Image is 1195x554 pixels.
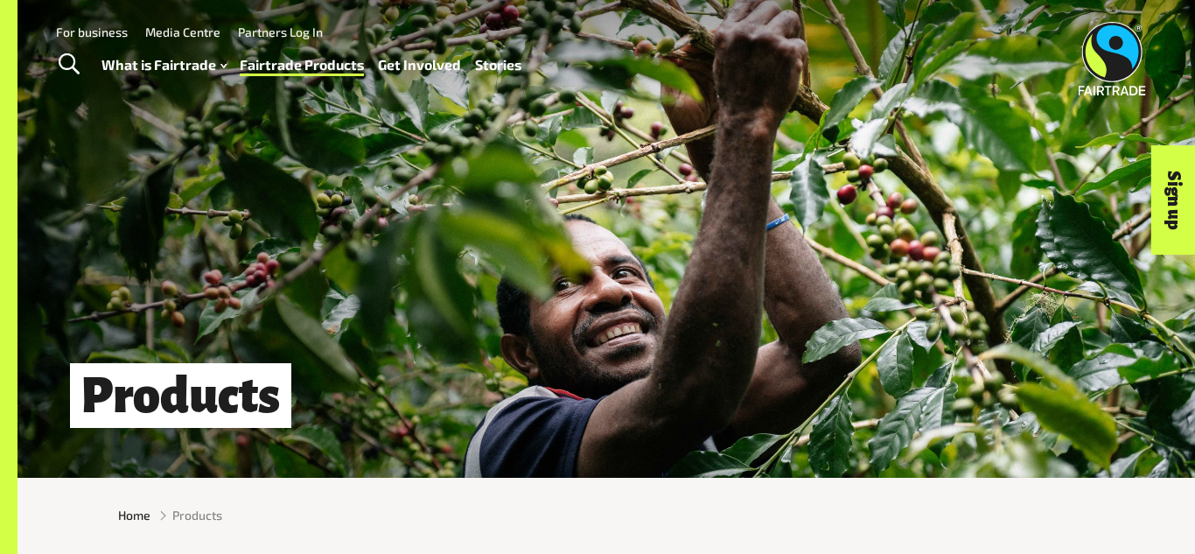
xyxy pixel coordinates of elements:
a: What is Fairtrade [101,53,227,78]
span: Products [172,506,222,524]
a: Partners Log In [238,25,323,39]
a: Media Centre [145,25,220,39]
a: Toggle Search [47,43,90,87]
h1: Products [70,363,291,428]
img: Fairtrade Australia New Zealand logo [1079,22,1146,95]
a: Home [118,506,150,524]
a: Get Involved [378,53,461,78]
a: For business [56,25,128,39]
a: Fairtrade Products [240,53,364,78]
a: Stories [475,53,521,78]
